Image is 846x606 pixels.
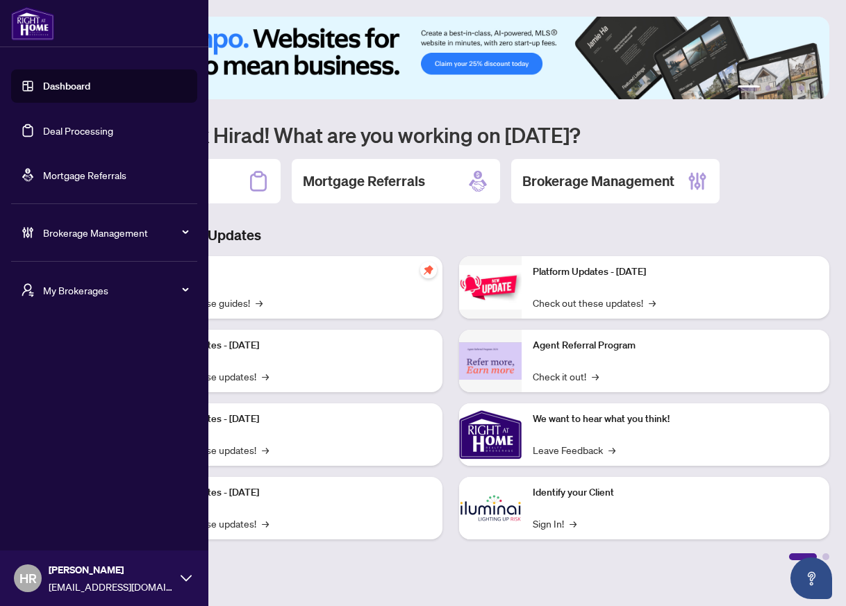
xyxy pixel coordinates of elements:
a: Mortgage Referrals [43,169,126,181]
a: Check out these updates!→ [533,295,656,310]
span: [EMAIL_ADDRESS][DOMAIN_NAME] [49,579,174,594]
img: Agent Referral Program [459,342,522,380]
a: Sign In!→ [533,516,577,531]
p: Platform Updates - [DATE] [146,485,431,500]
h1: Welcome back Hirad! What are you working on [DATE]? [72,121,829,148]
img: We want to hear what you think! [459,403,522,466]
button: 5 [799,85,804,91]
button: Open asap [790,557,832,599]
p: Platform Updates - [DATE] [146,338,431,353]
p: We want to hear what you think! [533,412,818,427]
button: 3 [777,85,782,91]
p: Platform Updates - [DATE] [146,412,431,427]
p: Identify your Client [533,485,818,500]
button: 4 [788,85,793,91]
span: → [608,442,615,457]
p: Agent Referral Program [533,338,818,353]
span: pushpin [420,262,437,278]
img: Platform Updates - June 23, 2025 [459,265,522,309]
a: Deal Processing [43,124,113,137]
span: → [262,516,269,531]
span: → [262,369,269,384]
span: [PERSON_NAME] [49,562,174,578]
button: 2 [765,85,771,91]
h3: Brokerage & Industry Updates [72,226,829,245]
a: Dashboard [43,80,90,92]
p: Platform Updates - [DATE] [533,264,818,280]
span: HR [19,569,37,588]
h2: Brokerage Management [522,171,674,191]
span: → [262,442,269,457]
a: Check it out!→ [533,369,599,384]
span: Brokerage Management [43,225,188,240]
a: Leave Feedback→ [533,442,615,457]
h2: Mortgage Referrals [303,171,425,191]
span: → [570,516,577,531]
span: → [256,295,263,310]
img: logo [11,7,54,40]
span: → [592,369,599,384]
img: Identify your Client [459,477,522,539]
span: → [649,295,656,310]
span: My Brokerages [43,283,188,298]
span: user-switch [21,283,35,297]
img: Slide 0 [72,17,829,99]
button: 1 [738,85,760,91]
p: Self-Help [146,264,431,280]
button: 6 [810,85,815,91]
